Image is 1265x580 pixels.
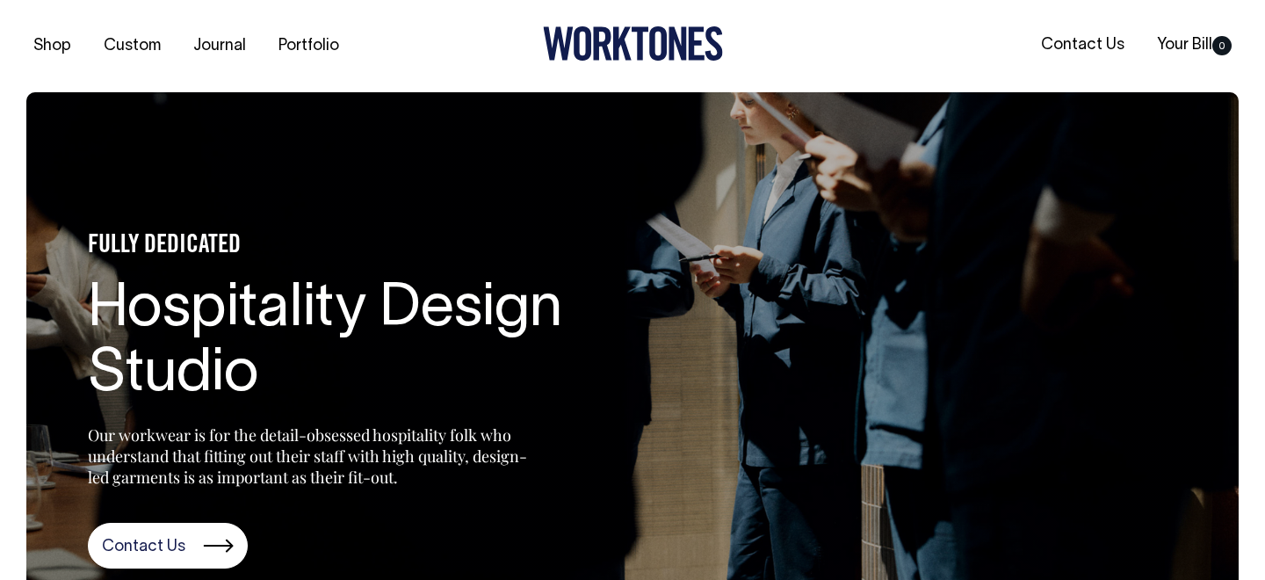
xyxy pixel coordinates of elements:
h1: Hospitality Design Studio [88,278,615,410]
h4: FULLY DEDICATED [88,233,615,260]
a: Shop [26,32,78,61]
a: Journal [186,32,253,61]
a: Contact Us [1034,31,1131,60]
a: Your Bill0 [1150,31,1239,60]
p: Our workwear is for the detail-obsessed hospitality folk who understand that fitting out their st... [88,424,527,488]
a: Custom [97,32,168,61]
span: 0 [1212,36,1232,55]
a: Portfolio [271,32,346,61]
a: Contact Us [88,523,248,569]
